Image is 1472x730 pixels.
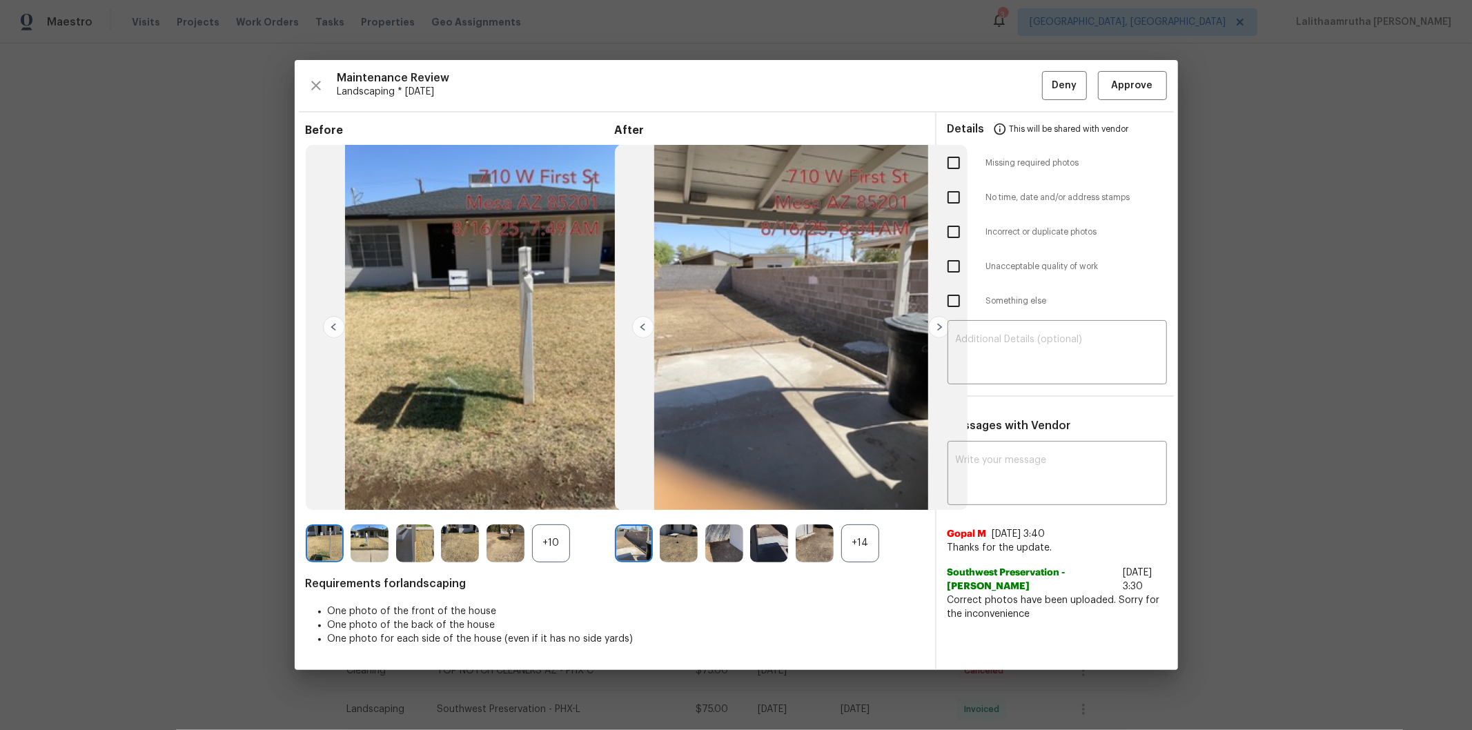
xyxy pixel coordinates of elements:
[1010,112,1129,146] span: This will be shared with vendor
[986,192,1167,204] span: No time, date and/or address stamps
[615,124,924,137] span: After
[532,524,570,562] div: +10
[948,527,987,541] span: Gopal M
[328,618,924,632] li: One photo of the back of the house
[992,529,1046,539] span: [DATE] 3:40
[986,157,1167,169] span: Missing required photos
[1112,77,1153,95] span: Approve
[1052,77,1077,95] span: Deny
[936,180,1178,215] div: No time, date and/or address stamps
[323,316,345,338] img: left-chevron-button-url
[936,215,1178,249] div: Incorrect or duplicate photos
[986,226,1167,238] span: Incorrect or duplicate photos
[337,85,1042,99] span: Landscaping * [DATE]
[841,524,879,562] div: +14
[936,146,1178,180] div: Missing required photos
[1098,71,1167,101] button: Approve
[328,632,924,646] li: One photo for each side of the house (even if it has no side yards)
[936,284,1178,318] div: Something else
[1123,568,1152,591] span: [DATE] 3:30
[948,420,1071,431] span: Messages with Vendor
[337,71,1042,85] span: Maintenance Review
[1042,71,1087,101] button: Deny
[948,566,1118,593] span: Southwest Preservation - [PERSON_NAME]
[986,295,1167,307] span: Something else
[328,604,924,618] li: One photo of the front of the house
[632,316,654,338] img: left-chevron-button-url
[306,124,615,137] span: Before
[928,316,950,338] img: right-chevron-button-url
[948,593,1167,621] span: Correct photos have been uploaded. Sorry for the inconvenience
[986,261,1167,273] span: Unacceptable quality of work
[948,541,1167,555] span: Thanks for the update.
[936,249,1178,284] div: Unacceptable quality of work
[306,577,924,591] span: Requirements for landscaping
[948,112,985,146] span: Details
